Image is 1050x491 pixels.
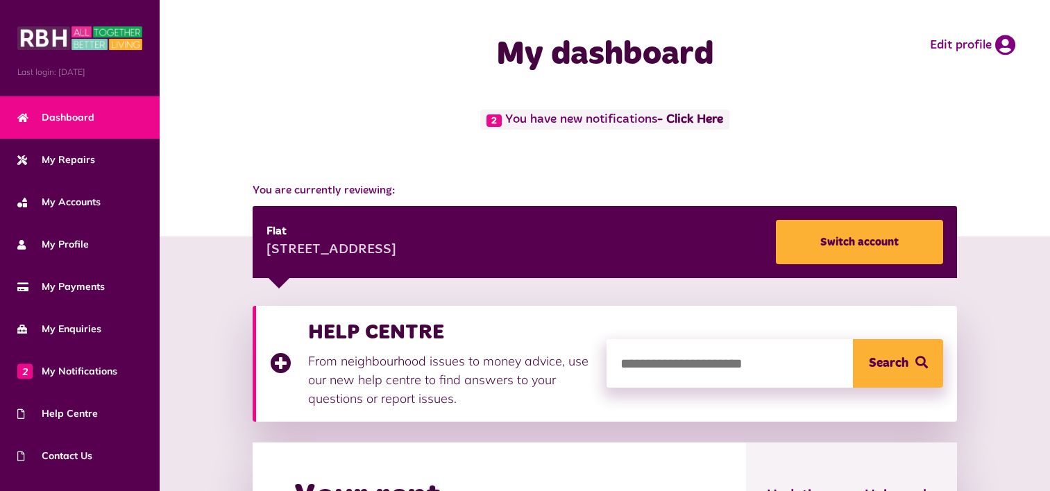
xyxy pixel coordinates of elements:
[266,240,396,261] div: [STREET_ADDRESS]
[17,153,95,167] span: My Repairs
[17,66,142,78] span: Last login: [DATE]
[480,110,729,130] span: You have new notifications
[17,322,101,336] span: My Enquiries
[17,406,98,421] span: Help Centre
[17,237,89,252] span: My Profile
[869,339,908,388] span: Search
[657,114,723,126] a: - Click Here
[396,35,814,75] h1: My dashboard
[253,182,958,199] span: You are currently reviewing:
[776,220,943,264] a: Switch account
[266,223,396,240] div: Flat
[930,35,1015,55] a: Edit profile
[17,364,117,379] span: My Notifications
[308,352,593,408] p: From neighbourhood issues to money advice, use our new help centre to find answers to your questi...
[17,449,92,463] span: Contact Us
[308,320,593,345] h3: HELP CENTRE
[17,110,94,125] span: Dashboard
[853,339,943,388] button: Search
[17,195,101,209] span: My Accounts
[17,363,33,379] span: 2
[486,114,502,127] span: 2
[17,279,105,294] span: My Payments
[17,24,142,52] img: MyRBH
